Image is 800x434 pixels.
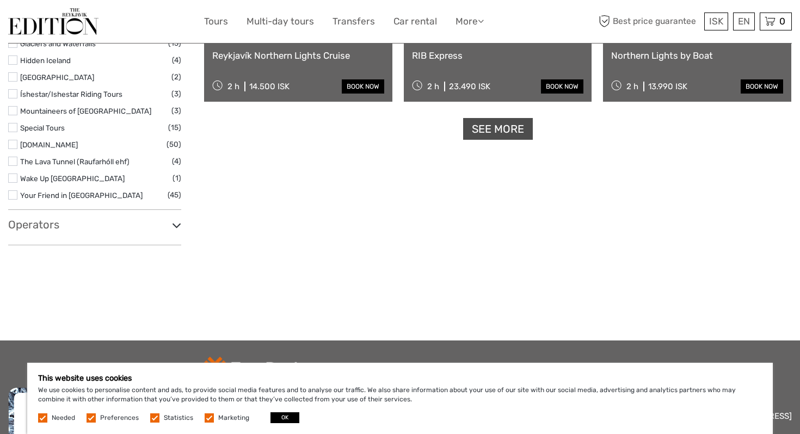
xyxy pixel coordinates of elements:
span: Best price guarantee [596,13,701,30]
span: (50) [167,138,181,151]
span: (2) [171,71,181,83]
h5: This website uses cookies [38,374,762,383]
span: 0 [778,16,787,27]
a: book now [541,79,583,94]
a: Special Tours [20,123,65,132]
p: We're away right now. Please check back later! [15,19,123,28]
label: Marketing [218,413,249,423]
span: 2 h [427,82,439,91]
a: Íshestar/Ishestar Riding Tours [20,90,122,98]
a: Car rental [393,14,437,29]
span: (1) [173,172,181,184]
span: 2 h [227,82,239,91]
span: (15) [168,121,181,134]
a: book now [741,79,783,94]
span: (45) [168,189,181,201]
div: We use cookies to personalise content and ads, to provide social media features and to analyse ou... [27,363,773,434]
a: [DOMAIN_NAME] [20,140,78,149]
span: (3) [171,88,181,100]
div: 23.490 ISK [449,82,490,91]
a: Wake Up [GEOGRAPHIC_DATA] [20,174,125,183]
a: [GEOGRAPHIC_DATA] [20,73,94,82]
img: The Reykjavík Edition [8,8,99,35]
div: 14.500 ISK [249,82,290,91]
a: More [456,14,484,29]
h2: Contact us [619,361,792,379]
a: The Lava Tunnel (Raufarhóll ehf) [20,157,130,166]
label: Needed [52,413,75,423]
div: EN [733,13,755,30]
a: See more [463,118,533,140]
a: Tours [204,14,228,29]
a: Northern Lights by Boat [611,50,783,61]
a: book now [342,79,384,94]
h3: Operators [8,218,181,231]
span: (4) [172,155,181,168]
a: Your Friend in [GEOGRAPHIC_DATA] [20,191,143,200]
a: Glaciers and Waterfalls [20,39,96,48]
label: Statistics [164,413,193,423]
label: Preferences [100,413,139,423]
div: 13.990 ISK [648,82,687,91]
a: Transfers [333,14,375,29]
img: td-logo-white.png [204,357,303,379]
a: Reykjavík Northern Lights Cruise [212,50,384,61]
button: OK [270,412,299,423]
span: (4) [172,54,181,66]
span: 2 h [626,82,638,91]
a: Mountaineers of [GEOGRAPHIC_DATA] [20,107,151,115]
span: ISK [709,16,723,27]
a: RIB Express [412,50,584,61]
a: Multi-day tours [247,14,314,29]
button: Open LiveChat chat widget [125,17,138,30]
span: (3) [171,104,181,117]
a: Hidden Iceland [20,56,71,65]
